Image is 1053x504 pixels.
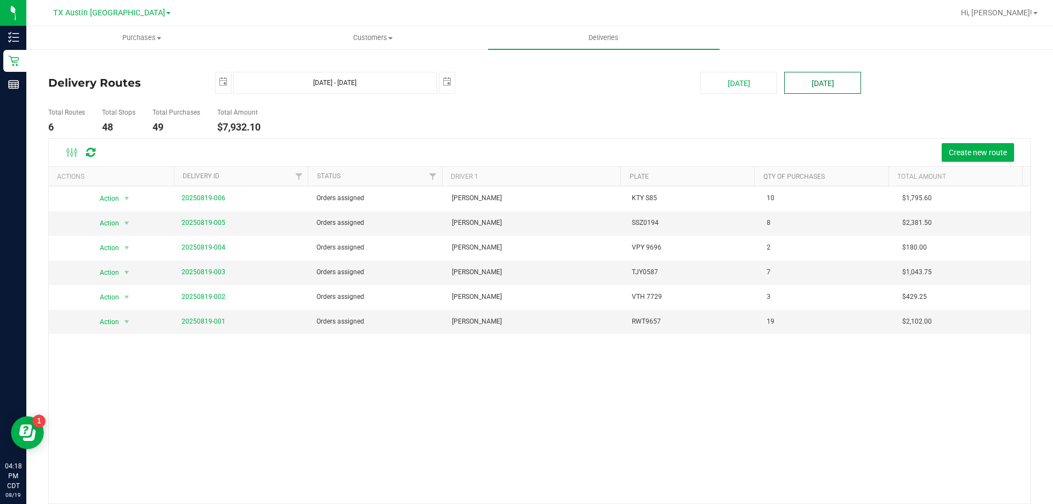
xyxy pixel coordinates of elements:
span: SSZ0194 [632,218,659,228]
span: TX Austin [GEOGRAPHIC_DATA] [53,8,165,18]
button: [DATE] [700,72,777,94]
span: select [120,290,134,305]
span: Action [90,314,120,330]
span: Hi, [PERSON_NAME]! [961,8,1032,17]
span: Customers [258,33,488,43]
span: [PERSON_NAME] [452,292,502,302]
a: 20250819-001 [182,318,225,325]
span: select [120,265,134,280]
h4: 6 [48,122,85,133]
a: Delivery ID [183,172,219,180]
iframe: Resource center [11,416,44,449]
span: [PERSON_NAME] [452,218,502,228]
span: Deliveries [574,33,633,43]
span: [PERSON_NAME] [452,316,502,327]
span: TJY0587 [632,267,658,278]
span: select [120,314,134,330]
span: $1,043.75 [902,267,932,278]
span: Orders assigned [316,316,364,327]
span: Orders assigned [316,242,364,253]
span: Action [90,265,120,280]
a: 20250819-003 [182,268,225,276]
a: Qty of Purchases [763,173,825,180]
th: Driver 1 [442,167,621,186]
div: Actions [57,173,169,180]
h4: 48 [102,122,135,133]
p: 04:18 PM CDT [5,461,21,491]
span: VPY 9696 [632,242,661,253]
span: [PERSON_NAME] [452,267,502,278]
button: [DATE] [784,72,861,94]
span: Orders assigned [316,267,364,278]
span: select [120,191,134,206]
span: 7 [767,267,771,278]
a: Status [317,172,341,180]
span: Orders assigned [316,193,364,203]
span: KTY S85 [632,193,657,203]
span: 3 [767,292,771,302]
span: select [216,72,231,92]
span: Purchases [27,33,257,43]
a: 20250819-005 [182,219,225,226]
span: [PERSON_NAME] [452,193,502,203]
h5: Total Amount [217,109,261,116]
span: select [120,216,134,231]
span: Action [90,216,120,231]
span: $2,102.00 [902,316,932,327]
a: Plate [630,173,649,180]
span: VTH 7729 [632,292,662,302]
span: [PERSON_NAME] [452,242,502,253]
iframe: Resource center unread badge [32,415,46,428]
inline-svg: Reports [8,79,19,90]
span: 2 [767,242,771,253]
p: 08/19 [5,491,21,499]
span: Orders assigned [316,218,364,228]
span: Action [90,240,120,256]
span: $429.25 [902,292,927,302]
inline-svg: Retail [8,55,19,66]
th: Total Amount [888,167,1022,186]
span: Action [90,191,120,206]
h5: Total Stops [102,109,135,116]
a: 20250819-002 [182,293,225,301]
span: $1,795.60 [902,193,932,203]
span: 19 [767,316,774,327]
span: select [439,72,455,92]
span: 8 [767,218,771,228]
span: Action [90,290,120,305]
h4: $7,932.10 [217,122,261,133]
a: 20250819-006 [182,194,225,202]
span: RWT9657 [632,316,661,327]
span: Orders assigned [316,292,364,302]
span: select [120,240,134,256]
inline-svg: Inventory [8,32,19,43]
h5: Total Purchases [152,109,200,116]
a: 20250819-004 [182,243,225,251]
a: Deliveries [488,26,719,49]
h4: Delivery Routes [48,72,199,94]
a: Purchases [26,26,257,49]
a: Filter [290,167,308,185]
span: $180.00 [902,242,927,253]
a: Filter [423,167,441,185]
h5: Total Routes [48,109,85,116]
span: Create new route [949,148,1007,157]
button: Create new route [942,143,1014,162]
h4: 49 [152,122,200,133]
a: Customers [257,26,488,49]
span: 10 [767,193,774,203]
span: $2,381.50 [902,218,932,228]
